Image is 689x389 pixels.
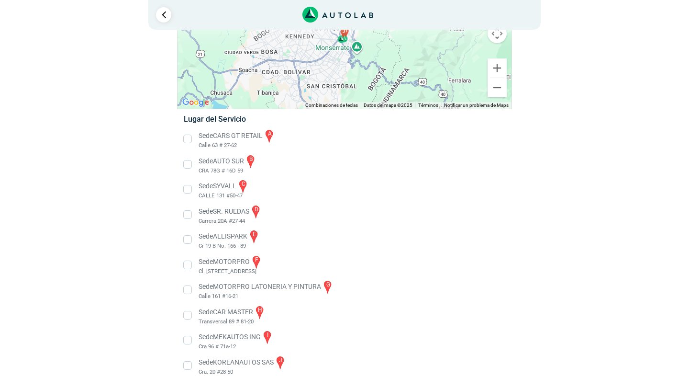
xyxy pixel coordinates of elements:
button: Reducir [488,78,507,97]
button: Combinaciones de teclas [305,102,358,109]
button: Controles de visualización del mapa [488,24,507,43]
span: d [344,28,347,35]
a: Link al sitio de autolab [302,10,374,19]
span: Datos del mapa ©2025 [364,103,412,108]
a: Abre esta zona en Google Maps (se abre en una nueva ventana) [180,96,211,109]
img: Google [180,96,211,109]
h5: Lugar del Servicio [184,114,505,124]
span: j [342,29,344,35]
a: Notificar un problema de Maps [444,103,509,108]
a: Términos (se abre en una nueva pestaña) [418,103,438,108]
a: Ir al paso anterior [156,7,171,23]
button: Ampliar [488,58,507,78]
